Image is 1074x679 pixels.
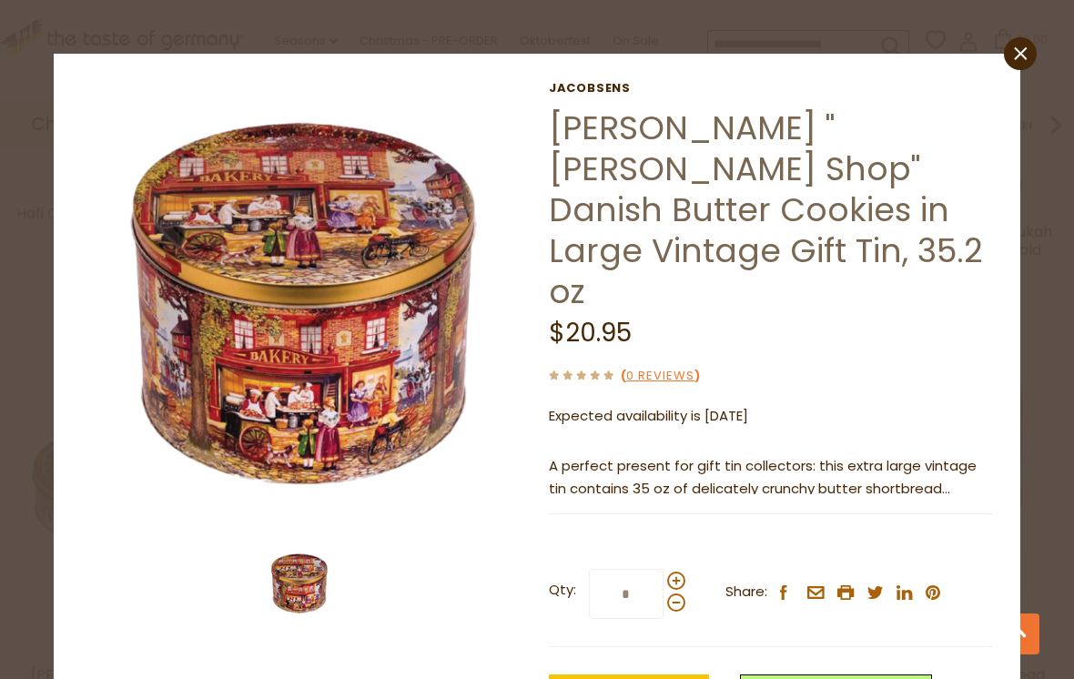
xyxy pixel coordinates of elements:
[549,455,993,501] p: A perfect present for gift tin collectors: this extra large vintage tin contains 35 oz of delicat...
[725,581,767,603] span: Share:
[263,547,336,620] img: Jacobsens "Baker Shop" Danish Butter Cookies in Large Vintage Gift Tin, 35.2 oz
[626,367,694,386] a: 0 Reviews
[549,315,632,350] span: $20.95
[549,105,983,315] a: [PERSON_NAME] "[PERSON_NAME] Shop" Danish Butter Cookies in Large Vintage Gift Tin, 35.2 oz
[549,579,576,602] strong: Qty:
[81,81,526,526] img: Jacobsens "Baker Shop" Danish Butter Cookies in Large Vintage Gift Tin, 35.2 oz
[621,367,700,384] span: ( )
[549,81,993,96] a: Jacobsens
[589,569,664,619] input: Qty:
[549,405,993,428] p: Expected availability is [DATE]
